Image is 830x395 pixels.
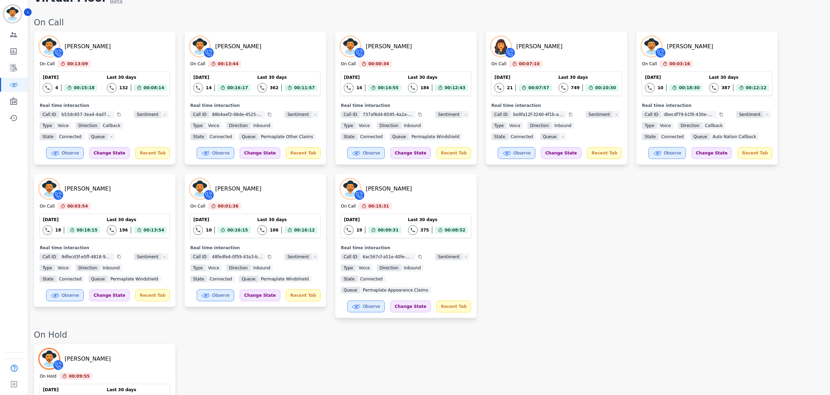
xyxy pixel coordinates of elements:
span: Observe [514,150,531,156]
span: 00:00:34 [369,60,389,67]
span: inbound [100,264,122,271]
span: Call ID [190,111,209,118]
button: Observe [649,147,686,159]
span: 00:16:17 [227,84,248,91]
span: Call ID [341,253,360,260]
div: Real time interaction [40,103,170,108]
div: [PERSON_NAME] [215,185,261,193]
div: Change State [240,289,280,301]
img: Avatar [190,37,210,56]
span: Call ID [40,253,59,260]
div: 106 [270,227,279,233]
div: [PERSON_NAME] [366,42,412,51]
span: State [40,276,56,283]
span: 00:13:44 [218,60,239,67]
div: Recent Tab [437,147,471,159]
span: Type [190,264,205,271]
span: voice [205,122,222,129]
div: Recent Tab [587,147,622,159]
div: [DATE] [344,75,401,80]
span: - [108,133,115,140]
span: 00:18:30 [679,84,700,91]
span: State [40,133,56,140]
span: Direction [527,122,552,129]
span: State [190,276,207,283]
div: 21 [507,85,513,91]
span: 00:07:10 [519,60,540,67]
span: Auto Nation Callback [710,133,759,140]
span: dbecdf79-b1f0-430e-9fbb-aa602712ed8a [661,111,717,118]
img: Avatar [40,349,59,369]
div: On Call [341,203,356,210]
span: 00:11:57 [294,84,315,91]
div: 375 [421,227,429,233]
span: State [491,133,508,140]
div: Change State [240,147,280,159]
img: Avatar [40,179,59,199]
span: voice [205,264,222,271]
button: Observe [197,147,234,159]
span: Sentiment [134,253,161,260]
span: Type [40,122,55,129]
span: connected [357,276,386,283]
div: Recent Tab [286,289,321,301]
span: Type [491,122,507,129]
button: Observe [46,147,84,159]
span: 00:01:36 [218,203,239,210]
span: inbound [251,264,273,271]
span: Permaplate Windshield [409,133,462,140]
span: inbound [552,122,574,129]
span: Direction [226,122,251,129]
div: 196 [119,227,128,233]
span: Permaplate Other Claims [258,133,316,140]
span: callback [100,122,123,129]
span: 48fedfe4-0f59-43a3-b085-3d1cade1d0b3 [209,253,265,260]
div: Real time interaction [190,245,321,251]
span: connected [207,276,235,283]
span: inbound [401,264,424,271]
div: 14 [356,85,362,91]
span: Queue [239,276,258,283]
div: On Call [341,61,356,67]
div: Last 30 days [709,75,770,80]
div: [DATE] [193,75,251,80]
div: On Call [34,17,823,28]
span: Sentiment [435,253,462,260]
div: Change State [541,147,582,159]
span: 00:07:57 [528,84,549,91]
span: State [190,133,207,140]
div: Change State [390,301,431,312]
span: 00:10:30 [595,84,616,91]
span: 00:09:31 [378,227,399,234]
span: callback [702,122,726,129]
div: [PERSON_NAME] [65,42,111,51]
span: - [312,253,319,260]
div: [PERSON_NAME] [516,42,562,51]
span: connected [659,133,687,140]
span: - [462,253,469,260]
span: connected [56,276,84,283]
div: On Call [40,203,54,210]
span: voice [55,122,71,129]
span: inbound [251,122,273,129]
span: Observe [212,293,230,298]
span: - [312,111,319,118]
span: State [341,276,357,283]
div: On Call [190,61,205,67]
button: Observe [197,289,234,301]
div: Recent Tab [738,147,772,159]
span: - [559,133,566,140]
span: Queue [341,287,360,294]
span: inbound [401,122,424,129]
span: Sentiment [586,111,613,118]
div: [PERSON_NAME] [65,355,111,363]
div: 4 [55,85,58,91]
div: 749 [571,85,580,91]
span: connected [56,133,84,140]
div: On Hold [34,329,823,341]
img: Avatar [40,37,59,56]
div: 19 [356,227,362,233]
span: Direction [76,264,100,271]
span: 00:03:16 [670,60,691,67]
div: Last 30 days [107,217,167,222]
